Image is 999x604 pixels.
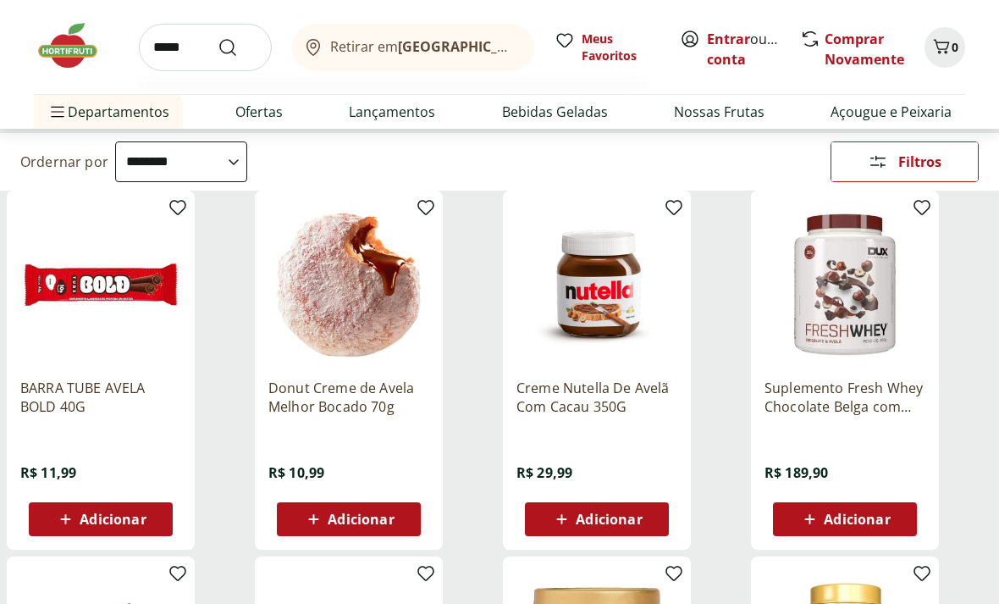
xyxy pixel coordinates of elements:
[825,30,904,69] a: Comprar Novamente
[516,463,572,482] span: R$ 29,99
[674,102,764,122] a: Nossas Frutas
[707,30,750,48] a: Entrar
[268,463,324,482] span: R$ 10,99
[235,102,283,122] a: Ofertas
[47,91,169,132] span: Departamentos
[218,37,258,58] button: Submit Search
[773,502,917,536] button: Adicionar
[831,102,952,122] a: Açougue e Peixaria
[268,204,429,365] img: Donut Creme de Avela Melhor Bocado 70g
[764,463,828,482] span: R$ 189,90
[764,379,925,416] a: Suplemento Fresh Whey Chocolate Belga com Avelã Dux 450g
[924,27,965,68] button: Carrinho
[80,513,146,526] span: Adicionar
[707,30,800,69] a: Criar conta
[20,379,181,416] a: BARRA TUBE AVELA BOLD 40G
[34,20,119,71] img: Hortifruti
[29,502,173,536] button: Adicionar
[47,91,68,132] button: Menu
[576,513,642,526] span: Adicionar
[868,152,888,172] svg: Abrir Filtros
[20,152,108,171] label: Ordernar por
[555,30,660,64] a: Meus Favoritos
[328,513,394,526] span: Adicionar
[952,39,958,55] span: 0
[502,102,608,122] a: Bebidas Geladas
[330,39,517,54] span: Retirar em
[525,502,669,536] button: Adicionar
[898,155,941,169] span: Filtros
[516,379,677,416] a: Creme Nutella De Avelã Com Cacau 350G
[824,513,890,526] span: Adicionar
[707,29,782,69] span: ou
[20,204,181,365] img: BARRA TUBE AVELA BOLD 40G
[268,379,429,416] a: Donut Creme de Avela Melhor Bocado 70g
[831,141,979,182] button: Filtros
[292,24,534,71] button: Retirar em[GEOGRAPHIC_DATA]/[GEOGRAPHIC_DATA]
[764,204,925,365] img: Suplemento Fresh Whey Chocolate Belga com Avelã Dux 450g
[398,37,683,56] b: [GEOGRAPHIC_DATA]/[GEOGRAPHIC_DATA]
[582,30,660,64] span: Meus Favoritos
[139,24,272,71] input: search
[20,463,76,482] span: R$ 11,99
[349,102,435,122] a: Lançamentos
[277,502,421,536] button: Adicionar
[516,204,677,365] img: Creme Nutella De Avelã Com Cacau 350G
